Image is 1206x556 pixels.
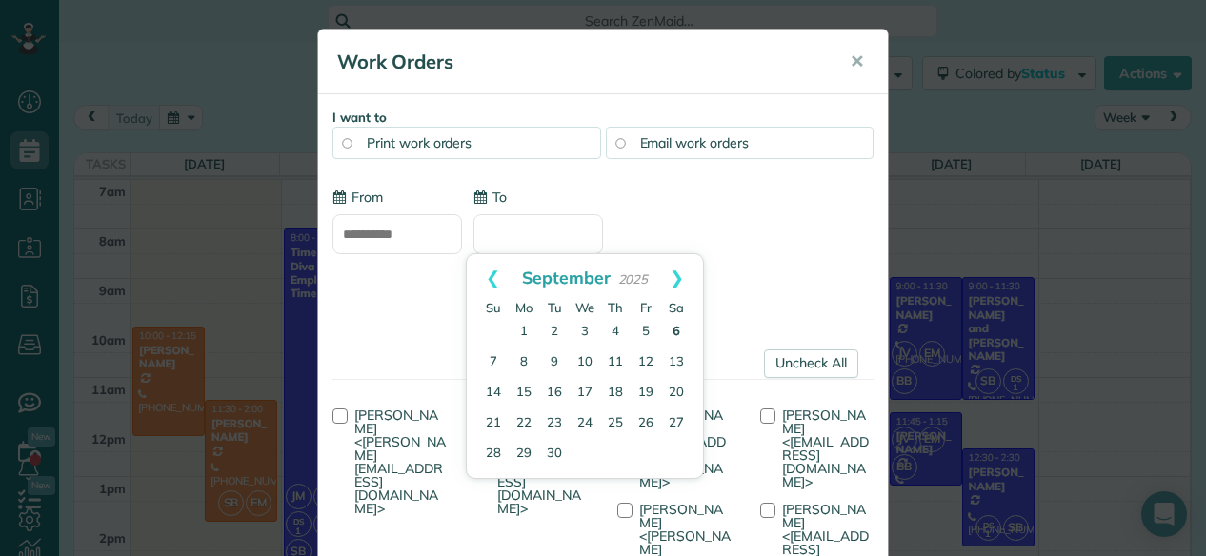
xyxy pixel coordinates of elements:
a: Prev [467,254,519,302]
span: Sunday [486,300,501,315]
span: September [522,267,611,288]
a: 24 [570,408,600,439]
span: Print work orders [367,134,472,151]
a: 20 [661,378,692,408]
a: 2 [539,317,570,347]
a: 26 [631,408,661,439]
a: 12 [631,347,661,378]
span: Saturday [669,300,684,315]
a: 25 [600,408,631,439]
a: 9 [539,347,570,378]
a: 22 [509,408,539,439]
span: Monday [515,300,533,315]
h5: Work Orders [337,49,823,75]
span: Tuesday [548,300,562,315]
a: 6 [661,317,692,347]
a: 27 [661,408,692,439]
a: 21 [478,408,509,439]
input: Email work orders [615,138,625,148]
label: From [332,188,383,207]
a: 3 [570,317,600,347]
span: [PERSON_NAME] <[EMAIL_ADDRESS][DOMAIN_NAME]> [782,407,869,490]
a: Next [651,254,703,302]
span: 2025 [618,271,649,287]
a: 28 [478,439,509,469]
a: Uncheck All [764,349,858,378]
a: 30 [539,439,570,469]
strong: I want to [332,109,387,125]
span: [PERSON_NAME] <[PERSON_NAME][EMAIL_ADDRESS][DOMAIN_NAME]> [354,407,446,517]
input: Print work orders [342,138,352,148]
a: 19 [631,378,661,408]
a: 11 [600,347,631,378]
a: 14 [478,378,509,408]
span: Friday [640,300,652,315]
a: 4 [600,317,631,347]
span: ✕ [850,50,864,72]
a: 29 [509,439,539,469]
a: 7 [478,347,509,378]
a: 10 [570,347,600,378]
a: 1 [509,317,539,347]
a: 13 [661,347,692,378]
span: Email work orders [640,134,749,151]
a: 23 [539,408,570,439]
a: 8 [509,347,539,378]
label: To [473,188,507,207]
span: Thursday [608,300,623,315]
a: 15 [509,378,539,408]
a: 5 [631,317,661,347]
a: 16 [539,378,570,408]
a: 18 [600,378,631,408]
span: Wednesday [575,300,594,315]
a: 17 [570,378,600,408]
